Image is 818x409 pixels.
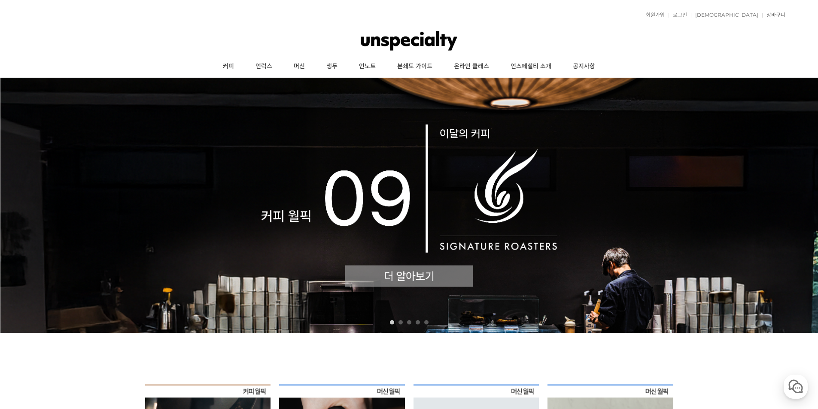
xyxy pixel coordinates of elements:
a: 회원가입 [642,12,665,18]
img: 언스페셜티 몰 [361,28,457,54]
a: 언노트 [348,56,386,77]
a: 1 [390,320,394,324]
a: 3 [407,320,411,324]
a: 로그인 [669,12,687,18]
a: 생두 [316,56,348,77]
a: 온라인 클래스 [443,56,500,77]
a: 머신 [283,56,316,77]
a: 공지사항 [562,56,606,77]
a: [DEMOGRAPHIC_DATA] [691,12,758,18]
a: 언스페셜티 소개 [500,56,562,77]
a: 2 [398,320,403,324]
a: 분쇄도 가이드 [386,56,443,77]
a: 커피 [212,56,245,77]
a: 장바구니 [762,12,785,18]
a: 4 [416,320,420,324]
a: 5 [424,320,429,324]
a: 언럭스 [245,56,283,77]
